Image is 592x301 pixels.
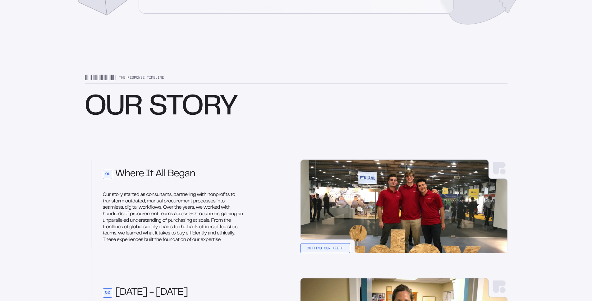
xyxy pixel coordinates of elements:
h2: Where It All Began [103,169,246,179]
img: Three people at an aidex convention [300,160,507,253]
p: Our story started as consultants, partnering with nonprofits to transform outdated, manual procur... [103,192,246,243]
h2: [DATE] - [DATE] [103,288,246,298]
div: 02 [103,288,112,298]
div: The Response Timeline [85,75,507,84]
div: 01 [103,170,112,179]
h1: Our Story [85,95,507,121]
